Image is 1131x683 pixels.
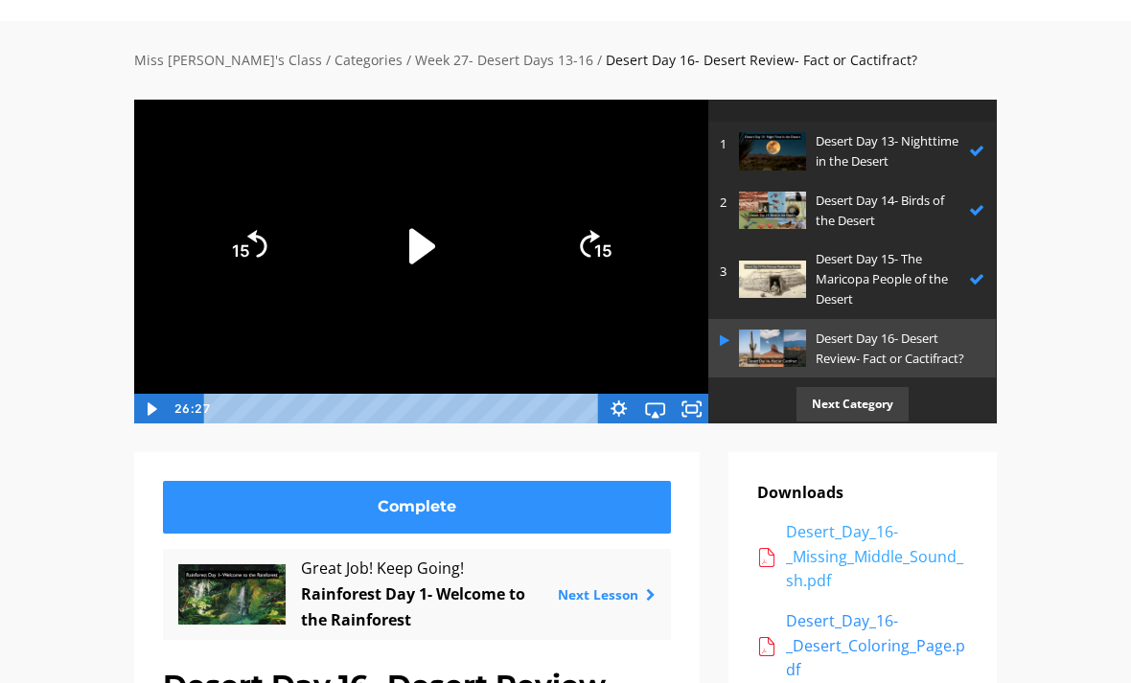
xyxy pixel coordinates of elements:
a: 3 Desert Day 15- The Maricopa People of the Desert [708,239,996,318]
a: Desert_Day_16-_Desert_Coloring_Page.pdf [757,609,968,683]
a: Desert_Day_16-_Missing_Middle_Sound_sh.pdf [757,520,968,594]
img: acrobat.png [757,637,776,656]
a: Complete [163,481,671,534]
p: Downloads [757,481,968,506]
span: Great Job! Keep Going! [301,556,532,581]
img: acrobat.png [757,548,776,567]
p: Desert Day 14- Birds of the Desert [816,191,959,231]
a: Categories [335,51,403,69]
img: lAFyfSQGSzldCrjy3Cs3_04D1ACC5-97E1-463A-8BFA-ECB7357343EE.jpeg [739,132,806,170]
a: Week 27- Desert Days 13-16 [415,51,593,69]
div: Desert_Day_16-_Missing_Middle_Sound_sh.pdf [786,520,968,594]
p: 2 [720,193,729,213]
div: / [597,50,602,71]
img: 6z4XYK6ZTN6u9oXVVPjQ_C680F10D-C11D-4283-BED6-ED11463E2E6C.jpeg [739,330,806,367]
tspan: 15 [232,241,250,261]
img: fWjBzlprRaWYgeoteFto_B7A39380-8EAE-4A73-BDEC-B9CE9710F077.jpeg [178,564,286,625]
a: Next Category [708,377,996,430]
a: Rainforest Day 1- Welcome to the Rainforest [301,583,525,630]
button: Skip ahead 15 seconds [559,211,630,282]
div: / [326,50,331,71]
button: Play Video [133,394,170,424]
button: Airplay [636,394,673,424]
p: 3 [720,262,729,282]
div: Desert Day 16- Desert Review- Fact or Cactifract? [606,50,917,71]
div: Playbar [218,394,591,424]
tspan: 15 [594,241,612,261]
a: 2 Desert Day 14- Birds of the Desert [708,181,996,240]
p: Next Category [796,387,909,421]
a: 1 Desert Day 13- Nighttime in the Desert [708,122,996,181]
p: 1 [720,134,729,154]
div: / [406,50,411,71]
button: Fullscreen [673,394,709,424]
p: Desert Day 13- Nighttime in the Desert [816,131,959,171]
a: Desert Day 16- Desert Review- Fact or Cactifract? [708,319,996,378]
button: Show settings menu [600,394,636,424]
button: Play Video [371,195,472,296]
button: Skip back 15 seconds [213,211,284,282]
div: Desert_Day_16-_Desert_Coloring_Page.pdf [786,609,968,683]
img: WpjtTCfWSfCcrMc1x6ed_3E47E2E1-4F1F-4D07-A0FB-FF5CD6E05688.jpeg [739,261,806,298]
img: XNhasL8mRGKAXNvPW6Zj_66002F96-7DE5-40C4-BFFC-29DCAA8DF876.jpeg [739,192,806,229]
p: Desert Day 15- The Maricopa People of the Desert [816,249,959,308]
a: Miss [PERSON_NAME]'s Class [134,51,322,69]
a: Next Lesson [558,585,656,603]
p: Desert Day 16- Desert Review- Fact or Cactifract? [816,329,975,369]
